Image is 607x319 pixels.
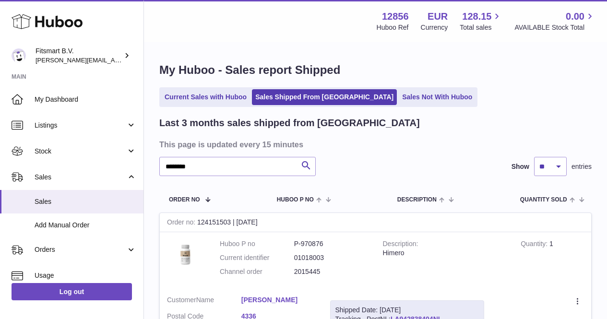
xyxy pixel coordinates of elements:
a: Sales Shipped From [GEOGRAPHIC_DATA] [252,89,397,105]
span: Total sales [460,23,502,32]
a: [PERSON_NAME] [241,295,316,305]
span: Stock [35,147,126,156]
span: 128.15 [462,10,491,23]
dd: P-970876 [294,239,369,248]
h1: My Huboo - Sales report Shipped [159,62,592,78]
a: Sales Not With Huboo [399,89,476,105]
div: 124151503 | [DATE] [160,213,591,232]
strong: EUR [428,10,448,23]
a: 0.00 AVAILABLE Stock Total [514,10,595,32]
span: Order No [169,197,200,203]
dt: Current identifier [220,253,294,262]
strong: Quantity [521,240,549,250]
img: jonathan@leaderoo.com [12,48,26,63]
span: 0.00 [566,10,584,23]
div: Huboo Ref [377,23,409,32]
span: AVAILABLE Stock Total [514,23,595,32]
div: Shipped Date: [DATE] [335,306,479,315]
span: Customer [167,296,196,304]
span: entries [571,162,592,171]
div: Himero [383,248,507,258]
dd: 01018003 [294,253,369,262]
div: Currency [421,23,448,32]
dt: Huboo P no [220,239,294,248]
h3: This page is updated every 15 minutes [159,139,589,150]
dt: Name [167,295,241,307]
h2: Last 3 months sales shipped from [GEOGRAPHIC_DATA] [159,117,420,130]
span: Quantity Sold [520,197,567,203]
label: Show [512,162,529,171]
span: [PERSON_NAME][EMAIL_ADDRESS][DOMAIN_NAME] [36,56,192,64]
img: 128561711358723.png [167,239,205,268]
span: Add Manual Order [35,221,136,230]
span: My Dashboard [35,95,136,104]
span: Sales [35,197,136,206]
span: Listings [35,121,126,130]
dd: 2015445 [294,267,369,276]
a: Log out [12,283,132,300]
a: 128.15 Total sales [460,10,502,32]
span: Huboo P no [277,197,314,203]
dt: Channel order [220,267,294,276]
td: 1 [513,232,591,288]
strong: Order no [167,218,197,228]
span: Description [397,197,437,203]
span: Sales [35,173,126,182]
strong: 12856 [382,10,409,23]
span: Usage [35,271,136,280]
span: Orders [35,245,126,254]
div: Fitsmart B.V. [36,47,122,65]
strong: Description [383,240,418,250]
a: Current Sales with Huboo [161,89,250,105]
